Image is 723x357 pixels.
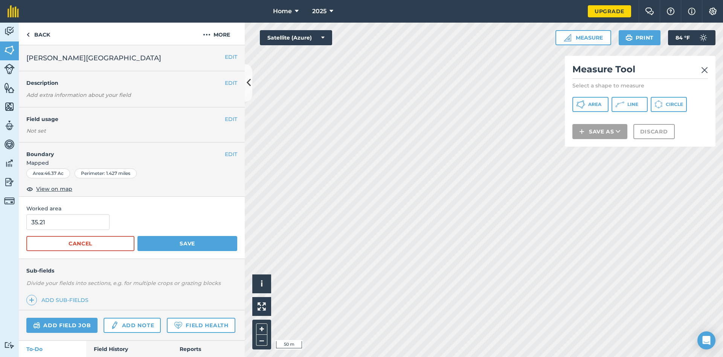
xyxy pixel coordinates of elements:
[203,30,210,39] img: svg+xml;base64,PHN2ZyB4bWxucz0iaHR0cDovL3d3dy53My5vcmcvMjAwMC9zdmciIHdpZHRoPSIyMCIgaGVpZ2h0PSIyNC...
[26,127,237,135] div: Not set
[4,120,15,131] img: svg+xml;base64,PD94bWwgdmVyc2lvbj0iMS4wIiBlbmNvZGluZz0idXRmLTgiPz4KPCEtLSBHZW5lcmF0b3I6IEFkb2JlIE...
[4,44,15,56] img: svg+xml;base64,PHN2ZyB4bWxucz0iaHR0cDovL3d3dy53My5vcmcvMjAwMC9zdmciIHdpZHRoPSI1NiIgaGVpZ2h0PSI2MC...
[261,279,263,288] span: i
[26,295,92,305] a: Add sub-fields
[666,101,683,107] span: Circle
[256,335,267,346] button: –
[19,159,245,167] span: Mapped
[555,30,611,45] button: Measure
[225,53,237,61] button: EDIT
[645,8,654,15] img: Two speech bubbles overlapping with the left bubble in the forefront
[619,30,661,45] button: Print
[26,169,70,178] div: Area : 46.37 Ac
[256,323,267,335] button: +
[225,79,237,87] button: EDIT
[572,63,708,79] h2: Measure Tool
[4,158,15,169] img: svg+xml;base64,PD94bWwgdmVyc2lvbj0iMS4wIiBlbmNvZGluZz0idXRmLTgiPz4KPCEtLSBHZW5lcmF0b3I6IEFkb2JlIE...
[697,331,715,349] div: Open Intercom Messenger
[312,7,326,16] span: 2025
[33,321,40,330] img: svg+xml;base64,PD94bWwgdmVyc2lvbj0iMS4wIiBlbmNvZGluZz0idXRmLTgiPz4KPCEtLSBHZW5lcmF0b3I6IEFkb2JlIE...
[273,7,292,16] span: Home
[26,184,72,193] button: View on map
[651,97,687,112] button: Circle
[29,296,34,305] img: svg+xml;base64,PHN2ZyB4bWxucz0iaHR0cDovL3d3dy53My5vcmcvMjAwMC9zdmciIHdpZHRoPSIxNCIgaGVpZ2h0PSIyNC...
[579,127,584,136] img: svg+xml;base64,PHN2ZyB4bWxucz0iaHR0cDovL3d3dy53My5vcmcvMjAwMC9zdmciIHdpZHRoPSIxNCIgaGVpZ2h0PSIyNC...
[26,184,33,193] img: svg+xml;base64,PHN2ZyB4bWxucz0iaHR0cDovL3d3dy53My5vcmcvMjAwMC9zdmciIHdpZHRoPSIxOCIgaGVpZ2h0PSIyNC...
[676,30,690,45] span: 84 ° F
[668,30,715,45] button: 84 °F
[110,321,119,330] img: svg+xml;base64,PD94bWwgdmVyc2lvbj0iMS4wIiBlbmNvZGluZz0idXRmLTgiPz4KPCEtLSBHZW5lcmF0b3I6IEFkb2JlIE...
[612,97,648,112] button: Line
[252,274,271,293] button: i
[225,115,237,123] button: EDIT
[26,53,161,63] span: [PERSON_NAME][GEOGRAPHIC_DATA]
[688,7,696,16] img: svg+xml;base64,PHN2ZyB4bWxucz0iaHR0cDovL3d3dy53My5vcmcvMjAwMC9zdmciIHdpZHRoPSIxNyIgaGVpZ2h0PSIxNy...
[75,169,137,178] div: Perimeter : 1.427 miles
[627,101,638,107] span: Line
[4,64,15,74] img: svg+xml;base64,PD94bWwgdmVyc2lvbj0iMS4wIiBlbmNvZGluZz0idXRmLTgiPz4KPCEtLSBHZW5lcmF0b3I6IEFkb2JlIE...
[26,204,237,213] span: Worked area
[26,280,221,287] em: Divide your fields into sections, e.g. for multiple crops or grazing blocks
[260,30,332,45] button: Satellite (Azure)
[588,101,601,107] span: Area
[26,30,30,39] img: svg+xml;base64,PHN2ZyB4bWxucz0iaHR0cDovL3d3dy53My5vcmcvMjAwMC9zdmciIHdpZHRoPSI5IiBoZWlnaHQ9IjI0Ii...
[701,66,708,75] img: svg+xml;base64,PHN2ZyB4bWxucz0iaHR0cDovL3d3dy53My5vcmcvMjAwMC9zdmciIHdpZHRoPSIyMiIgaGVpZ2h0PSIzMC...
[36,185,72,193] span: View on map
[26,79,237,87] h4: Description
[588,5,631,17] a: Upgrade
[19,23,58,45] a: Back
[19,267,245,275] h4: Sub-fields
[26,115,225,123] h4: Field usage
[625,33,633,42] img: svg+xml;base64,PHN2ZyB4bWxucz0iaHR0cDovL3d3dy53My5vcmcvMjAwMC9zdmciIHdpZHRoPSIxOSIgaGVpZ2h0PSIyNC...
[26,92,131,98] em: Add extra information about your field
[26,236,134,251] button: Cancel
[633,124,675,139] button: Discard
[19,142,225,158] h4: Boundary
[564,34,571,41] img: Ruler icon
[572,124,627,139] button: Save as
[258,302,266,311] img: Four arrows, one pointing top left, one top right, one bottom right and the last bottom left
[666,8,675,15] img: A question mark icon
[104,318,161,333] a: Add note
[708,8,717,15] img: A cog icon
[696,30,711,45] img: svg+xml;base64,PD94bWwgdmVyc2lvbj0iMS4wIiBlbmNvZGluZz0idXRmLTgiPz4KPCEtLSBHZW5lcmF0b3I6IEFkb2JlIE...
[4,101,15,112] img: svg+xml;base64,PHN2ZyB4bWxucz0iaHR0cDovL3d3dy53My5vcmcvMjAwMC9zdmciIHdpZHRoPSI1NiIgaGVpZ2h0PSI2MC...
[572,97,609,112] button: Area
[4,342,15,349] img: svg+xml;base64,PD94bWwgdmVyc2lvbj0iMS4wIiBlbmNvZGluZz0idXRmLTgiPz4KPCEtLSBHZW5lcmF0b3I6IEFkb2JlIE...
[137,236,237,251] button: Save
[4,26,15,37] img: svg+xml;base64,PD94bWwgdmVyc2lvbj0iMS4wIiBlbmNvZGluZz0idXRmLTgiPz4KPCEtLSBHZW5lcmF0b3I6IEFkb2JlIE...
[4,176,15,188] img: svg+xml;base64,PD94bWwgdmVyc2lvbj0iMS4wIiBlbmNvZGluZz0idXRmLTgiPz4KPCEtLSBHZW5lcmF0b3I6IEFkb2JlIE...
[225,150,237,158] button: EDIT
[8,5,19,17] img: fieldmargin Logo
[4,82,15,93] img: svg+xml;base64,PHN2ZyB4bWxucz0iaHR0cDovL3d3dy53My5vcmcvMjAwMC9zdmciIHdpZHRoPSI1NiIgaGVpZ2h0PSI2MC...
[4,139,15,150] img: svg+xml;base64,PD94bWwgdmVyc2lvbj0iMS4wIiBlbmNvZGluZz0idXRmLTgiPz4KPCEtLSBHZW5lcmF0b3I6IEFkb2JlIE...
[572,82,708,89] p: Select a shape to measure
[4,196,15,206] img: svg+xml;base64,PD94bWwgdmVyc2lvbj0iMS4wIiBlbmNvZGluZz0idXRmLTgiPz4KPCEtLSBHZW5lcmF0b3I6IEFkb2JlIE...
[26,318,98,333] a: Add field job
[188,23,245,45] button: More
[167,318,235,333] a: Field Health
